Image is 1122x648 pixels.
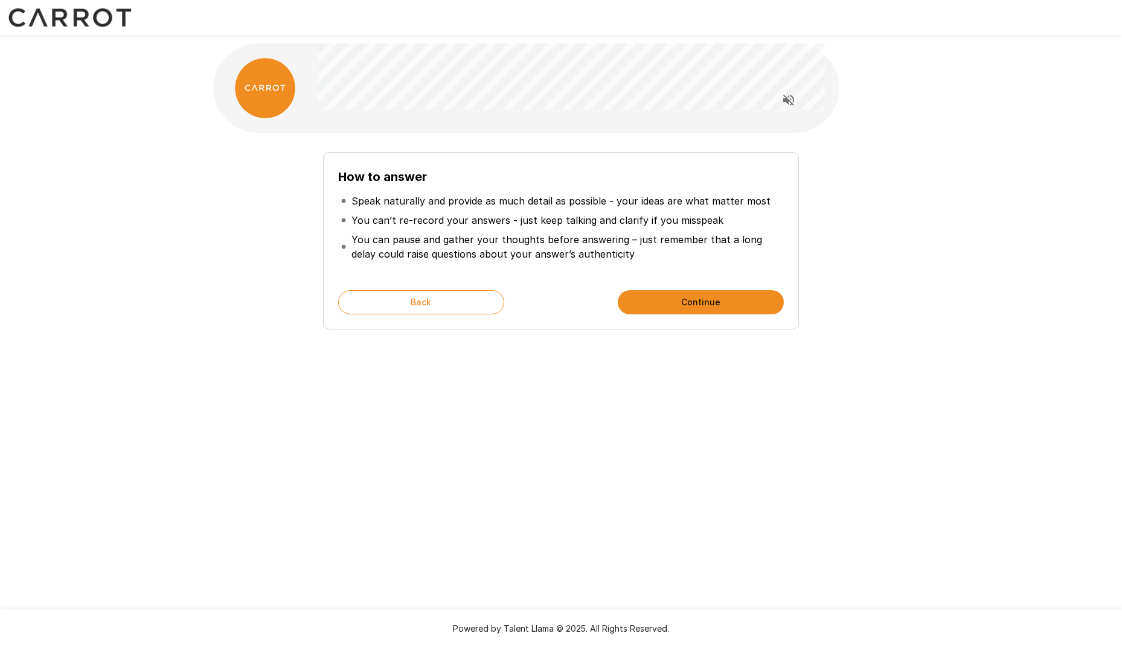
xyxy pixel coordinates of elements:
[351,194,771,208] p: Speak naturally and provide as much detail as possible - your ideas are what matter most
[618,290,784,314] button: Continue
[351,232,781,261] p: You can pause and gather your thoughts before answering – just remember that a long delay could r...
[351,213,723,227] p: You can’t re-record your answers - just keep talking and clarify if you misspeak
[338,290,504,314] button: Back
[777,88,801,112] button: Read questions aloud
[338,170,427,184] b: How to answer
[14,623,1108,635] p: Powered by Talent Llama © 2025. All Rights Reserved.
[235,58,295,118] img: carrot_logo.png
